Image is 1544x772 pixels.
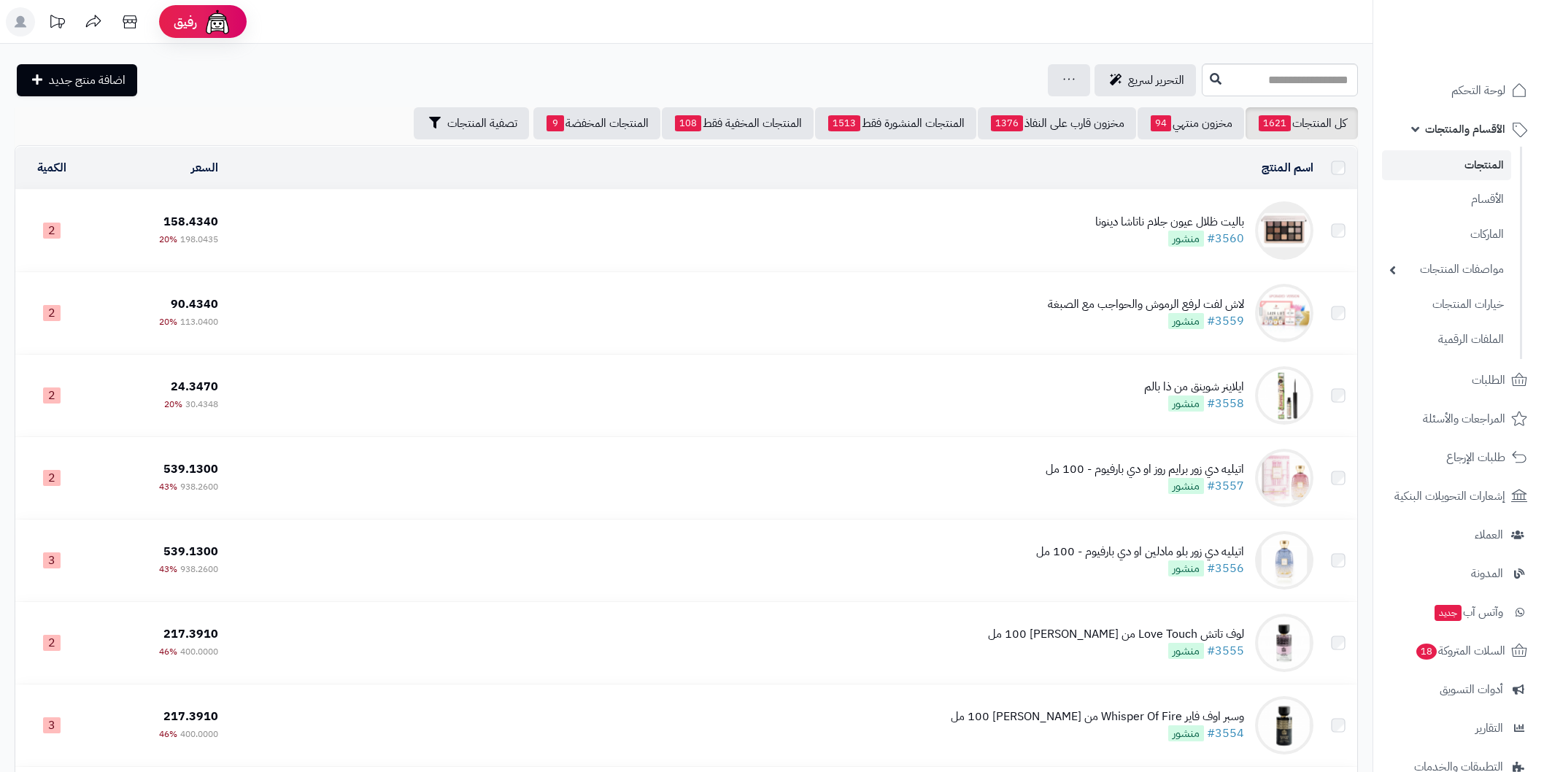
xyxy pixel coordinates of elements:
[159,727,177,741] span: 46%
[1168,725,1204,741] span: منشور
[1394,486,1505,506] span: إشعارات التحويلات البنكية
[1255,284,1313,342] img: لاش لفت لرفع الرموش والحواجب مع الصبغة
[1471,563,1503,584] span: المدونة
[159,315,177,328] span: 20%
[1382,150,1511,180] a: المنتجات
[43,305,61,321] span: 2
[180,233,218,246] span: 198.0435
[163,708,218,725] span: 217.3910
[1446,447,1505,468] span: طلبات الإرجاع
[1128,72,1184,89] span: التحرير لسريع
[180,480,218,493] span: 938.2600
[1151,115,1171,131] span: 94
[1207,395,1244,412] a: #3558
[1207,642,1244,660] a: #3555
[1207,725,1244,742] a: #3554
[1207,560,1244,577] a: #3556
[171,378,218,395] span: 24.3470
[1255,366,1313,425] img: ايلاينر شوينق من ذا بالم
[43,387,61,404] span: 2
[1475,718,1503,738] span: التقارير
[1048,296,1244,313] div: لاش لفت لرفع الرموش والحواجب مع الصبغة
[1168,395,1204,412] span: منشور
[547,115,564,131] span: 9
[1382,711,1535,746] a: التقارير
[180,645,218,658] span: 400.0000
[163,625,218,643] span: 217.3910
[1445,39,1530,70] img: logo-2.png
[1168,560,1204,576] span: منشور
[43,635,61,651] span: 2
[163,543,218,560] span: 539.1300
[159,563,177,576] span: 43%
[1451,80,1505,101] span: لوحة التحكم
[1382,184,1511,215] a: الأقسام
[1259,115,1291,131] span: 1621
[174,13,197,31] span: رفيق
[49,72,126,89] span: اضافة منتج جديد
[1382,595,1535,630] a: وآتس آبجديد
[1382,254,1511,285] a: مواصفات المنتجات
[414,107,529,139] button: تصفية المنتجات
[163,213,218,231] span: 158.4340
[1144,379,1244,395] div: ايلاينر شوينق من ذا بالم
[1168,478,1204,494] span: منشور
[43,552,61,568] span: 3
[159,480,177,493] span: 43%
[951,709,1244,725] div: وسبر اوف فاير Whisper Of Fire من [PERSON_NAME] 100 مل
[1382,479,1535,514] a: إشعارات التحويلات البنكية
[828,115,860,131] span: 1513
[1168,643,1204,659] span: منشور
[1435,605,1462,621] span: جديد
[1423,409,1505,429] span: المراجعات والأسئلة
[1207,312,1244,330] a: #3559
[39,7,75,40] a: تحديثات المنصة
[1433,602,1503,622] span: وآتس آب
[1382,672,1535,707] a: أدوات التسويق
[675,115,701,131] span: 108
[1255,531,1313,590] img: اتيليه دي زور بلو مادلين او دي بارفيوم - 100 مل
[1095,64,1196,96] a: التحرير لسريع
[1168,231,1204,247] span: منشور
[447,115,517,132] span: تصفية المنتجات
[191,159,218,177] a: السعر
[978,107,1136,139] a: مخزون قارب على النفاذ1376
[1207,230,1244,247] a: #3560
[159,645,177,658] span: 46%
[1382,633,1535,668] a: السلات المتروكة18
[662,107,814,139] a: المنتجات المخفية فقط108
[1425,119,1505,139] span: الأقسام والمنتجات
[1036,544,1244,560] div: اتيليه دي زور بلو مادلين او دي بارفيوم - 100 مل
[17,64,137,96] a: اضافة منتج جديد
[1255,696,1313,754] img: وسبر اوف فاير Whisper Of Fire من سعيد صلاح او دي بارفيوم 100 مل
[1382,363,1535,398] a: الطلبات
[185,398,218,411] span: 30.4348
[1255,449,1313,507] img: اتيليه دي زور برايم روز او دي بارفيوم - 100 مل
[1168,313,1204,329] span: منشور
[171,296,218,313] span: 90.4340
[1382,289,1511,320] a: خيارات المنتجات
[533,107,660,139] a: المنتجات المخفضة9
[43,717,61,733] span: 3
[159,233,177,246] span: 20%
[1262,159,1313,177] a: اسم المنتج
[1415,641,1505,661] span: السلات المتروكة
[988,626,1244,643] div: لوف تاتش Love Touch من [PERSON_NAME] 100 مل
[1382,73,1535,108] a: لوحة التحكم
[1246,107,1358,139] a: كل المنتجات1621
[1382,219,1511,250] a: الماركات
[1382,401,1535,436] a: المراجعات والأسئلة
[164,398,182,411] span: 20%
[815,107,976,139] a: المنتجات المنشورة فقط1513
[1138,107,1244,139] a: مخزون منتهي94
[1255,201,1313,260] img: باليت ظلال عيون جلام ناتاشا دينونا
[1382,556,1535,591] a: المدونة
[203,7,232,36] img: ai-face.png
[43,470,61,486] span: 2
[180,315,218,328] span: 113.0400
[1416,644,1437,660] span: 18
[1382,517,1535,552] a: العملاء
[180,563,218,576] span: 938.2600
[163,460,218,478] span: 539.1300
[43,223,61,239] span: 2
